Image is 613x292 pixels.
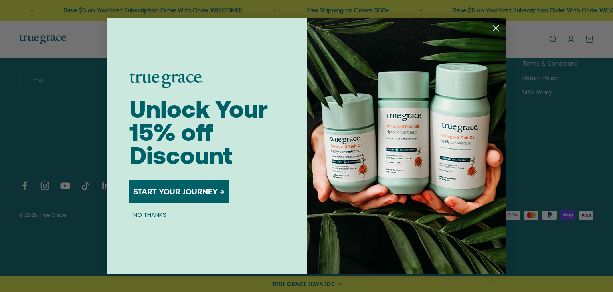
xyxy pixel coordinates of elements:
button: NO THANKS [129,210,170,219]
button: Close dialog [489,21,503,35]
button: START YOUR JOURNEY → [129,180,229,203]
img: 098727d5-50f8-4f9b-9554-844bb8da1403.jpeg [306,18,506,274]
img: logo placeholder [129,73,203,88]
span: Unlock Your 15% off Discount [129,95,268,169]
